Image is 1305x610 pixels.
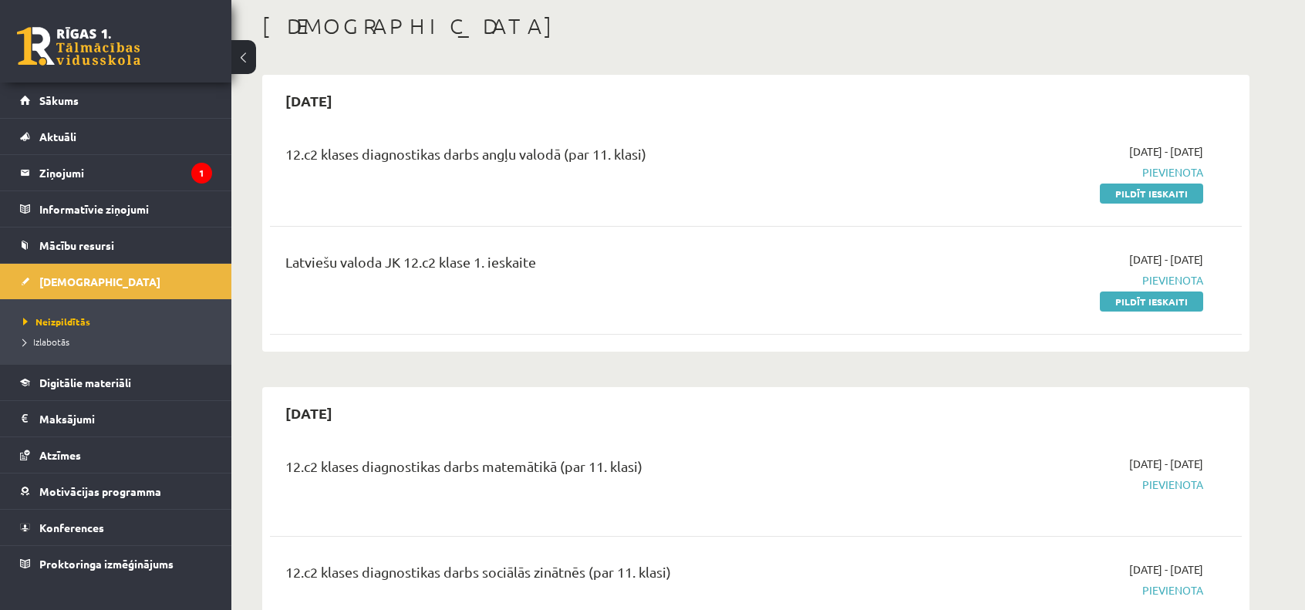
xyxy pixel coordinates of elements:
legend: Maksājumi [39,401,212,436]
a: [DEMOGRAPHIC_DATA] [20,264,212,299]
a: Motivācijas programma [20,474,212,509]
span: Neizpildītās [23,315,90,328]
i: 1 [191,163,212,184]
h1: [DEMOGRAPHIC_DATA] [262,13,1249,39]
a: Pildīt ieskaiti [1100,184,1203,204]
span: Pievienota [912,582,1203,598]
span: Aktuāli [39,130,76,143]
a: Neizpildītās [23,315,216,329]
a: Mācību resursi [20,227,212,263]
span: Izlabotās [23,335,69,348]
a: Ziņojumi1 [20,155,212,190]
a: Maksājumi [20,401,212,436]
a: Digitālie materiāli [20,365,212,400]
div: Latviešu valoda JK 12.c2 klase 1. ieskaite [285,251,889,280]
a: Aktuāli [20,119,212,154]
legend: Ziņojumi [39,155,212,190]
span: [DATE] - [DATE] [1129,561,1203,578]
a: Konferences [20,510,212,545]
span: Digitālie materiāli [39,376,131,389]
legend: Informatīvie ziņojumi [39,191,212,227]
span: Motivācijas programma [39,484,161,498]
a: Sākums [20,83,212,118]
span: Proktoringa izmēģinājums [39,557,174,571]
a: Pildīt ieskaiti [1100,292,1203,312]
span: [DATE] - [DATE] [1129,143,1203,160]
span: [DATE] - [DATE] [1129,456,1203,472]
span: Pievienota [912,164,1203,180]
a: Informatīvie ziņojumi [20,191,212,227]
span: Konferences [39,521,104,534]
h2: [DATE] [270,395,348,431]
span: Mācību resursi [39,238,114,252]
span: Pievienota [912,477,1203,493]
div: 12.c2 klases diagnostikas darbs angļu valodā (par 11. klasi) [285,143,889,172]
a: Izlabotās [23,335,216,349]
span: Sākums [39,93,79,107]
span: Atzīmes [39,448,81,462]
a: Atzīmes [20,437,212,473]
div: 12.c2 klases diagnostikas darbs matemātikā (par 11. klasi) [285,456,889,484]
span: [DEMOGRAPHIC_DATA] [39,275,160,288]
span: Pievienota [912,272,1203,288]
div: 12.c2 klases diagnostikas darbs sociālās zinātnēs (par 11. klasi) [285,561,889,590]
span: [DATE] - [DATE] [1129,251,1203,268]
a: Proktoringa izmēģinājums [20,546,212,581]
a: Rīgas 1. Tālmācības vidusskola [17,27,140,66]
h2: [DATE] [270,83,348,119]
